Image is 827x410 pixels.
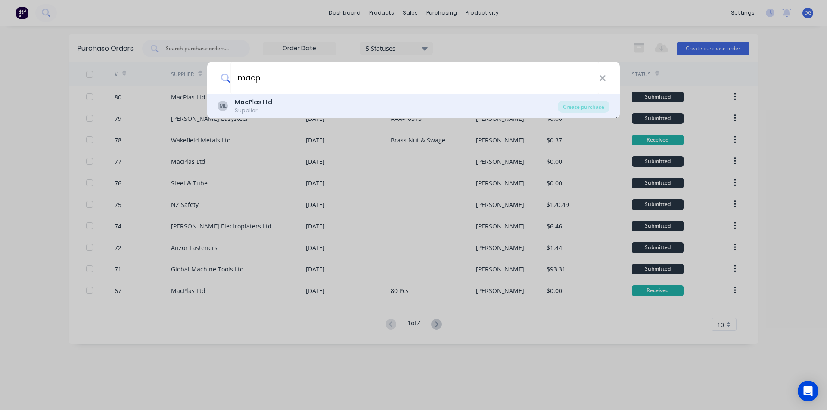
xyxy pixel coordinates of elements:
[235,98,272,107] div: las Ltd
[558,101,609,113] div: Create purchase
[230,62,599,94] input: Enter a supplier name to create a new order...
[218,101,228,111] div: ML
[235,107,272,114] div: Supplier
[235,98,252,106] b: MacP
[798,381,818,401] div: Open Intercom Messenger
